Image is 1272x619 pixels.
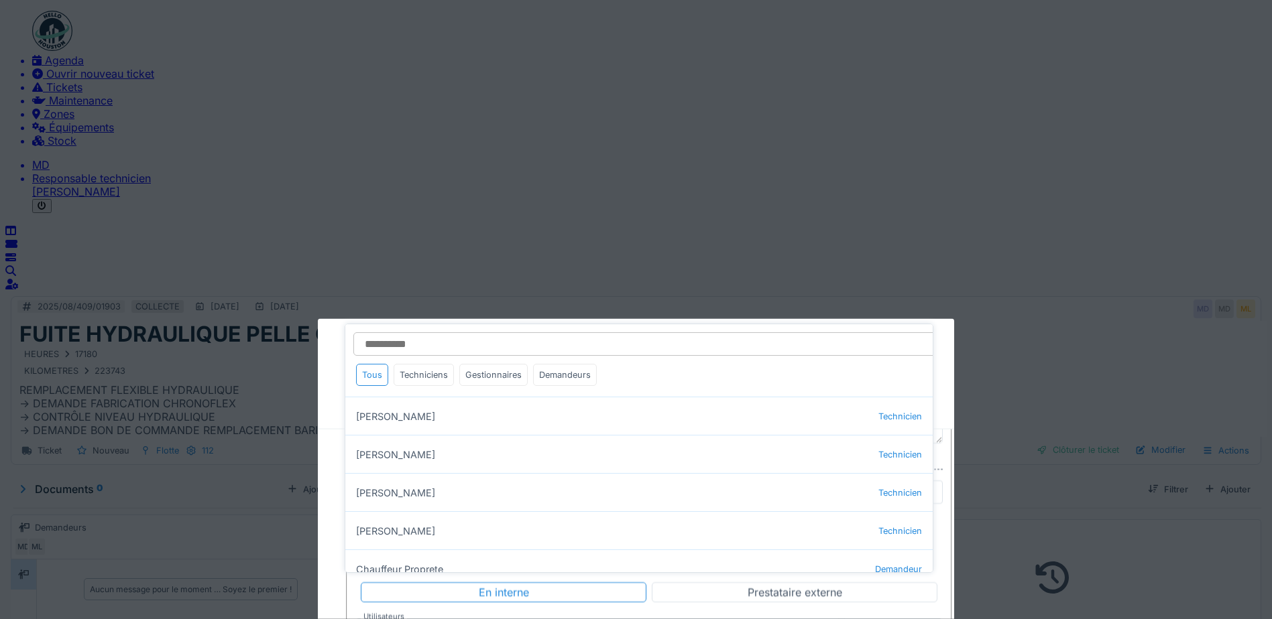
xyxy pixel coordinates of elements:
[878,450,922,460] span: Technicien
[875,564,922,574] span: Demandeur
[345,473,933,511] div: [PERSON_NAME]
[479,585,529,598] div: En interne
[533,364,597,386] div: Demandeurs
[878,488,922,498] span: Technicien
[748,585,842,598] div: Prestataire externe
[345,397,933,435] div: [PERSON_NAME]
[345,511,933,549] div: [PERSON_NAME]
[394,364,454,386] div: Techniciens
[345,435,933,473] div: [PERSON_NAME]
[878,526,922,536] span: Technicien
[345,549,933,588] div: Chauffeur Proprete
[356,364,388,386] div: Tous
[459,364,528,386] div: Gestionnaires
[878,411,922,421] span: Technicien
